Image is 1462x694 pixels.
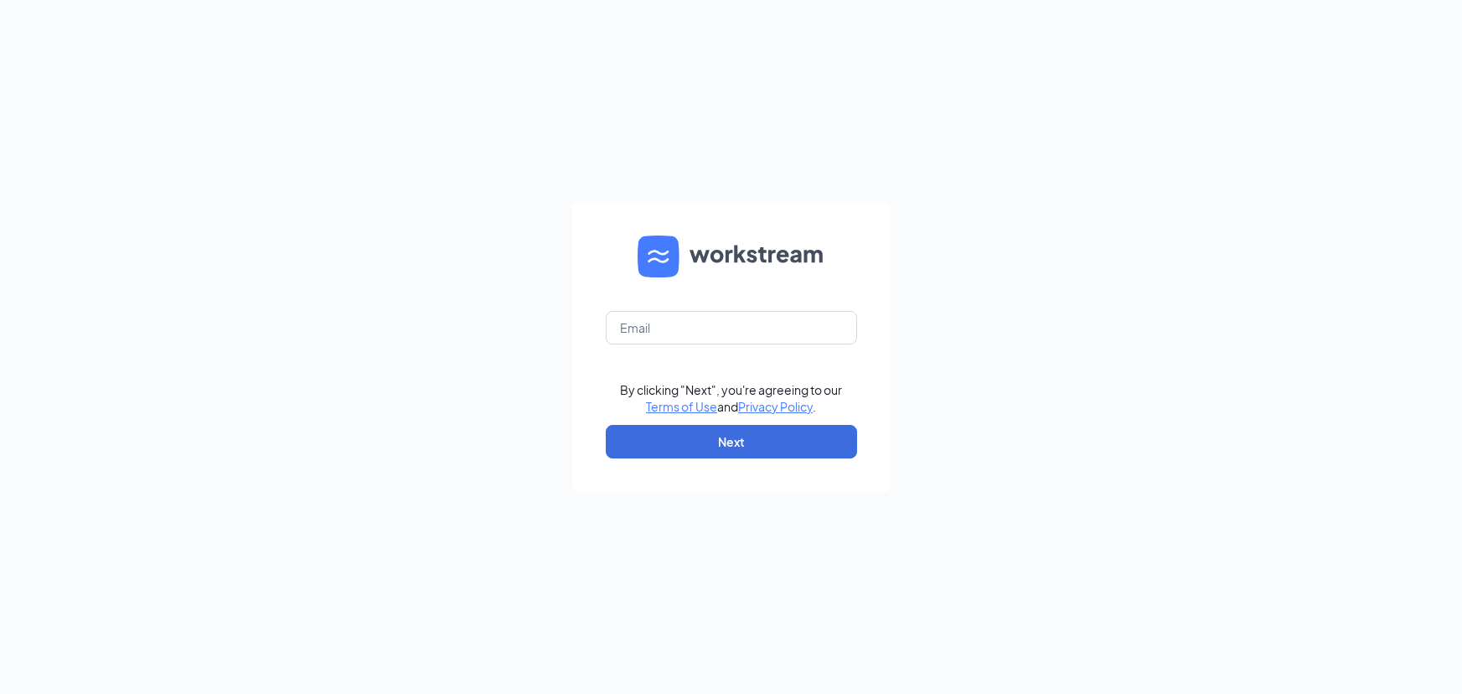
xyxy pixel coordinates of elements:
[606,311,857,344] input: Email
[646,399,717,414] a: Terms of Use
[638,236,825,277] img: WS logo and Workstream text
[738,399,813,414] a: Privacy Policy
[620,381,842,415] div: By clicking "Next", you're agreeing to our and .
[606,425,857,458] button: Next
